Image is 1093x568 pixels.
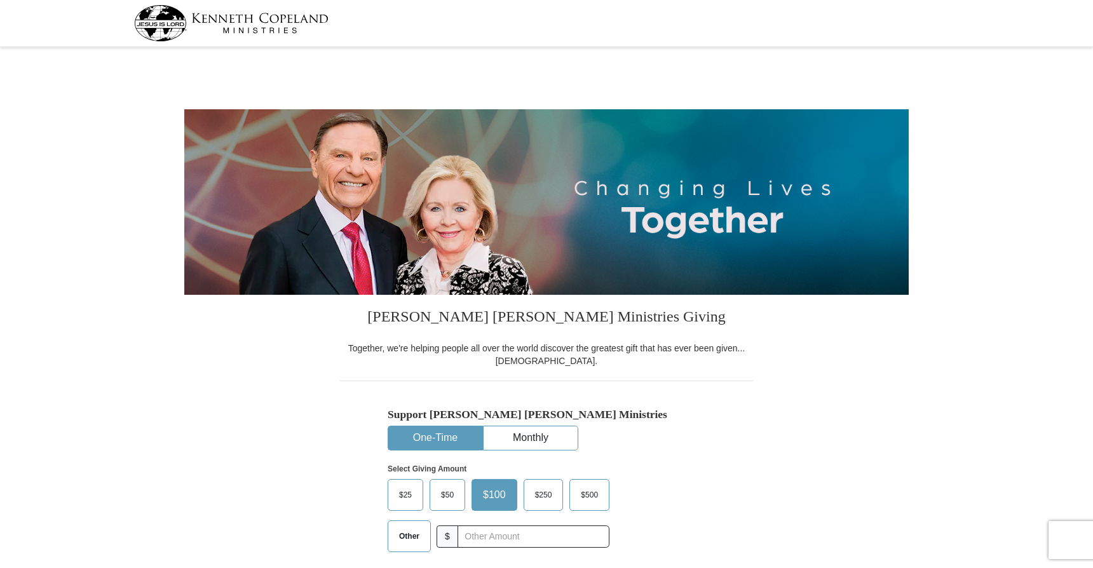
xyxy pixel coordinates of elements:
[458,525,609,548] input: Other Amount
[393,485,418,504] span: $25
[574,485,604,504] span: $500
[484,426,578,450] button: Monthly
[393,527,426,546] span: Other
[388,426,482,450] button: One-Time
[437,525,458,548] span: $
[529,485,559,504] span: $250
[388,464,466,473] strong: Select Giving Amount
[477,485,512,504] span: $100
[340,342,753,367] div: Together, we're helping people all over the world discover the greatest gift that has ever been g...
[340,295,753,342] h3: [PERSON_NAME] [PERSON_NAME] Ministries Giving
[388,408,705,421] h5: Support [PERSON_NAME] [PERSON_NAME] Ministries
[435,485,460,504] span: $50
[134,5,329,41] img: kcm-header-logo.svg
